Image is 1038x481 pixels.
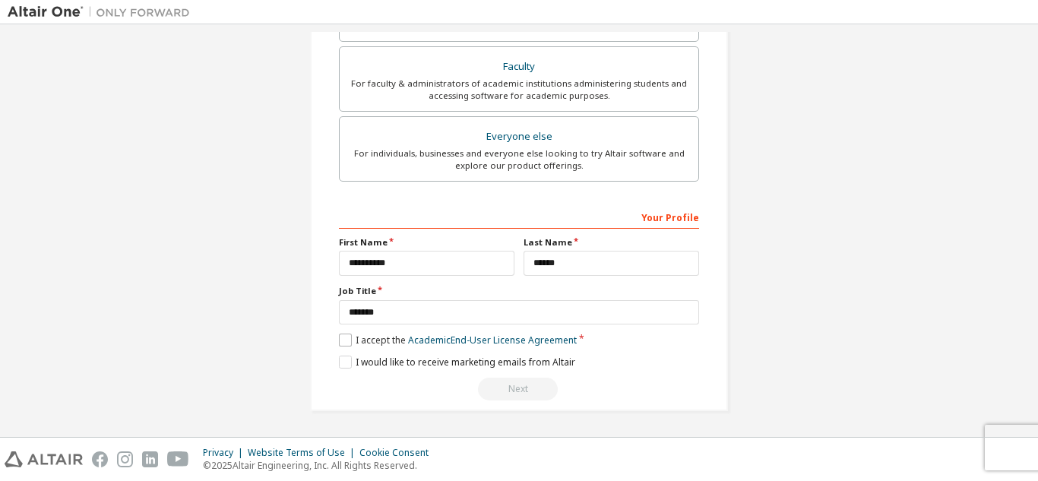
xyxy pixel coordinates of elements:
[203,459,438,472] p: © 2025 Altair Engineering, Inc. All Rights Reserved.
[524,236,699,248] label: Last Name
[359,447,438,459] div: Cookie Consent
[8,5,198,20] img: Altair One
[248,447,359,459] div: Website Terms of Use
[92,451,108,467] img: facebook.svg
[349,126,689,147] div: Everyone else
[117,451,133,467] img: instagram.svg
[339,334,577,347] label: I accept the
[349,147,689,172] div: For individuals, businesses and everyone else looking to try Altair software and explore our prod...
[339,236,514,248] label: First Name
[349,78,689,102] div: For faculty & administrators of academic institutions administering students and accessing softwa...
[203,447,248,459] div: Privacy
[349,56,689,78] div: Faculty
[339,285,699,297] label: Job Title
[408,334,577,347] a: Academic End-User License Agreement
[339,204,699,229] div: Your Profile
[167,451,189,467] img: youtube.svg
[339,356,575,369] label: I would like to receive marketing emails from Altair
[142,451,158,467] img: linkedin.svg
[339,378,699,400] div: You need to provide your academic email
[5,451,83,467] img: altair_logo.svg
